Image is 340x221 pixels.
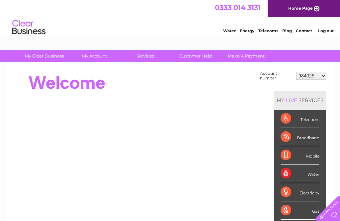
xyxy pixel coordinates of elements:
a: Contact [296,28,312,33]
div: Gas [281,201,319,220]
td: Account number [258,69,295,82]
a: My Clear Business [17,50,72,62]
a: Make A Payment [219,50,274,62]
div: Clear Business is a trading name of Verastar Limited (registered in [GEOGRAPHIC_DATA] No. 3667643... [14,4,327,32]
div: Mobile [281,146,319,165]
a: My Account [67,50,122,62]
div: Water [281,165,319,183]
img: logo.png [12,17,46,38]
a: Log out [318,28,334,33]
a: Services [118,50,173,62]
a: Water [223,28,236,33]
a: Energy [240,28,254,33]
a: Customer Help [168,50,223,62]
div: MY SERVICES [274,91,326,110]
a: Telecoms [258,28,278,33]
div: Broadband [281,128,319,146]
div: Telecoms [281,110,319,128]
div: Electricity [281,183,319,201]
div: LIVE [285,97,298,103]
a: Blog [282,28,292,33]
a: 0333 014 3131 [215,3,261,12]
